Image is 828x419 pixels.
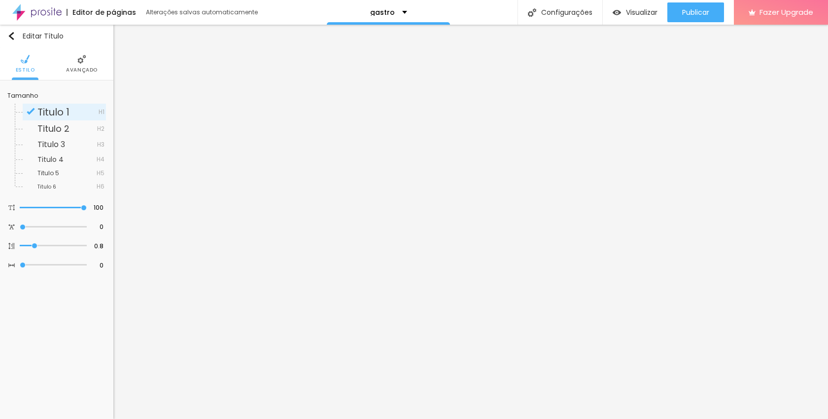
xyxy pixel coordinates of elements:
div: Editor de páginas [67,9,136,16]
button: Visualizar [603,2,667,22]
span: Publicar [682,8,709,16]
button: Publicar [667,2,724,22]
span: Titulo 4 [37,154,64,164]
span: Titulo 2 [37,122,69,135]
span: Titulo 3 [37,139,65,150]
img: Icone [27,107,35,115]
span: H2 [97,126,104,132]
img: Icone [7,32,15,40]
span: Avançado [66,68,98,73]
div: Alterações salvas automaticamente [146,9,259,15]
span: Fazer Upgrade [759,8,813,16]
img: Icone [8,262,15,268]
img: Icone [8,243,15,249]
iframe: Editor [113,25,828,419]
span: H4 [97,156,104,162]
img: Icone [21,55,30,64]
img: Icone [528,8,536,17]
span: Estilo [16,68,35,73]
span: H5 [97,170,104,176]
span: Visualizar [626,8,657,16]
span: H6 [97,184,104,190]
img: view-1.svg [613,8,621,17]
img: Icone [8,204,15,211]
span: Titulo 5 [37,169,59,177]
div: Tamanho [7,93,106,99]
div: Editar Título [7,32,64,40]
img: Icone [77,55,86,64]
span: H3 [97,142,104,148]
p: gastro [370,9,395,16]
span: Titulo 6 [37,183,56,190]
span: H1 [99,109,104,115]
img: Icone [8,224,15,230]
span: Titulo 1 [37,105,69,119]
